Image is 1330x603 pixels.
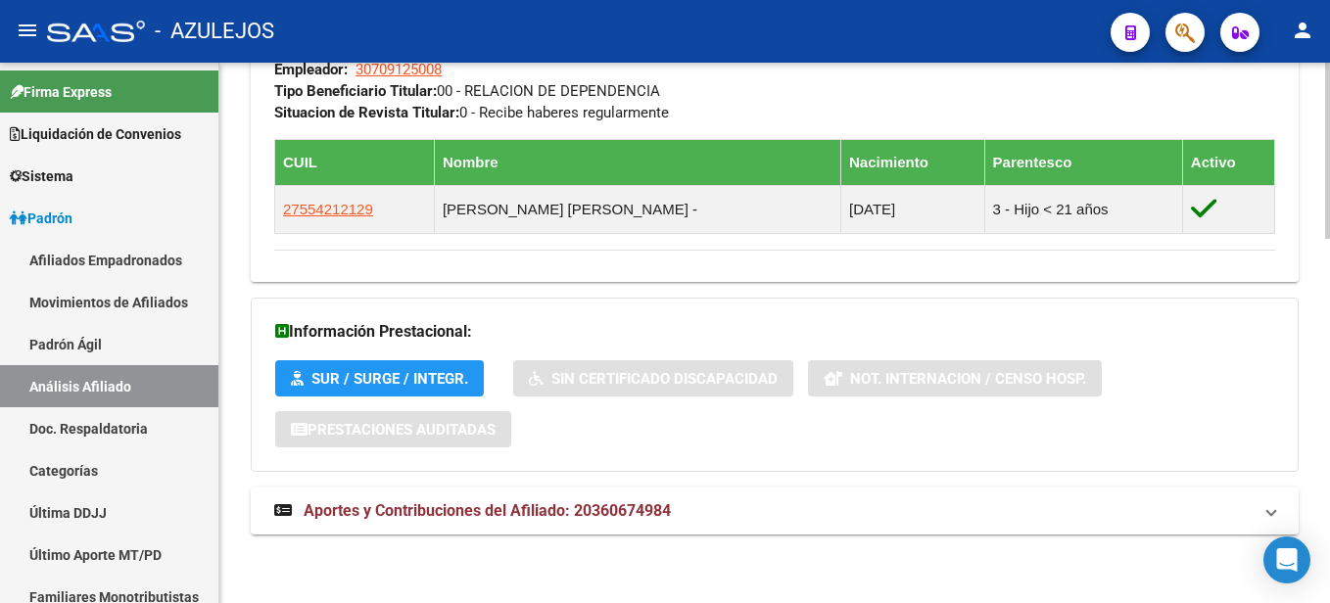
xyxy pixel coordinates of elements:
th: Nacimiento [841,139,985,185]
span: Prestaciones Auditadas [308,421,496,439]
td: [PERSON_NAME] [PERSON_NAME] - [434,185,840,233]
strong: Empleador: [274,61,348,78]
span: Firma Express [10,81,112,103]
span: 30709125008 [356,61,442,78]
strong: Tipo Beneficiario Titular: [274,82,437,100]
span: - AZULEJOS [155,10,274,53]
button: Sin Certificado Discapacidad [513,360,793,396]
th: Nombre [434,139,840,185]
span: Sin Certificado Discapacidad [551,370,778,388]
th: Parentesco [984,139,1182,185]
span: 00 - RELACION DE DEPENDENCIA [274,82,660,100]
span: Padrón [10,208,72,229]
span: Aportes y Contribuciones del Afiliado: 20360674984 [304,501,671,520]
div: Open Intercom Messenger [1263,536,1310,583]
span: 27554212129 [283,201,373,217]
span: SUR / SURGE / INTEGR. [311,370,468,388]
button: Prestaciones Auditadas [275,411,511,447]
th: Activo [1182,139,1274,185]
td: [DATE] [841,185,985,233]
span: Liquidación de Convenios [10,123,181,145]
mat-icon: menu [16,19,39,42]
th: CUIL [275,139,435,185]
button: SUR / SURGE / INTEGR. [275,360,484,396]
span: Sistema [10,165,73,187]
mat-icon: person [1291,19,1314,42]
strong: Situacion de Revista Titular: [274,104,459,121]
mat-expansion-panel-header: Aportes y Contribuciones del Afiliado: 20360674984 [251,487,1299,534]
td: 3 - Hijo < 21 años [984,185,1182,233]
span: 0 - Recibe haberes regularmente [274,104,669,121]
h3: Información Prestacional: [275,318,1274,346]
span: Not. Internacion / Censo Hosp. [850,370,1086,388]
button: Not. Internacion / Censo Hosp. [808,360,1102,396]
